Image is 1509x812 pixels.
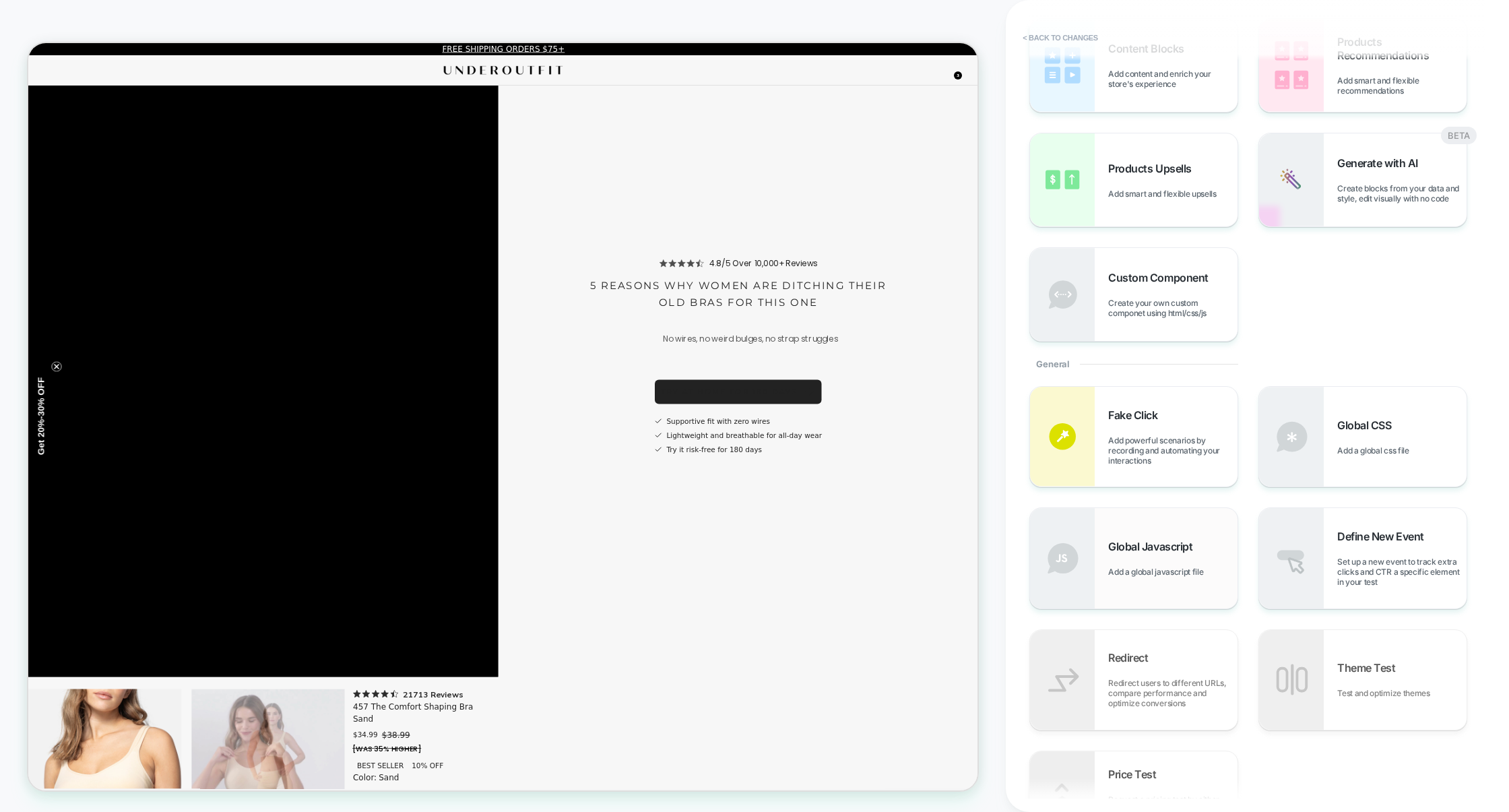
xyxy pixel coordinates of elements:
[1108,768,1163,781] span: Price Test
[1108,271,1215,284] span: Custom Component
[1441,127,1477,144] div: BETA
[31,425,44,438] button: Close teaser
[1234,30,1261,43] button: Open cart
[845,387,1079,402] span: No wires, no weird bulges, no strap struggles
[1337,445,1415,456] span: Add a global css file
[549,27,717,45] a: Go to homepage
[1337,530,1430,543] span: Define New Event
[744,313,1149,357] h1: 5 Reasons Why Women Are Ditching Their Old Bras For This one
[1108,189,1223,199] span: Add smart and flexible upsells
[1233,37,1245,49] div: 3
[1337,418,1398,432] span: Global CSS
[1108,69,1238,89] span: Add content and enrich your store's experience
[1337,75,1467,96] span: Add smart and flexible recommendations
[1108,42,1190,55] span: Content Blocks
[1337,661,1402,675] span: Theme Test
[905,286,1052,302] p: 4.8/5 Over 10,000+ Reviews
[851,516,1058,530] div: Lightweight and breathable for all-day wear
[1108,298,1238,318] span: Create your own custom componet using html/css/js
[1108,567,1210,577] span: Add a global javascript file
[835,449,1058,481] button: TRY AT HOME for 180 days
[1337,35,1467,62] span: Products Recommendations
[1016,27,1105,49] button: < Back to changes
[1337,557,1467,587] span: Set up a new event to track extra clicks and CTR a specific element in your test
[1337,156,1424,170] span: Generate with AI
[10,445,24,549] span: Get 20%-30% OFF
[1108,408,1164,422] span: Fake Click
[851,497,989,511] div: Supportive fit with zero wires
[1337,688,1436,698] span: Test and optimize themes
[549,27,717,45] img: Logo
[1108,678,1238,708] span: Redirect users to different URLs, compare performance and optimize conversions
[851,535,978,549] div: Try it risk-free for 180 days
[5,30,32,43] button: Open menu
[1337,183,1467,204] span: Create blocks from your data and style, edit visually with no code
[1029,342,1238,386] div: General
[1207,30,1234,43] button: Open search
[1108,651,1155,664] span: Redirect
[1108,435,1238,466] span: Add powerful scenarios by recording and automating your interactions
[1108,162,1198,175] span: Products Upsells
[1108,540,1199,553] span: Global Javascript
